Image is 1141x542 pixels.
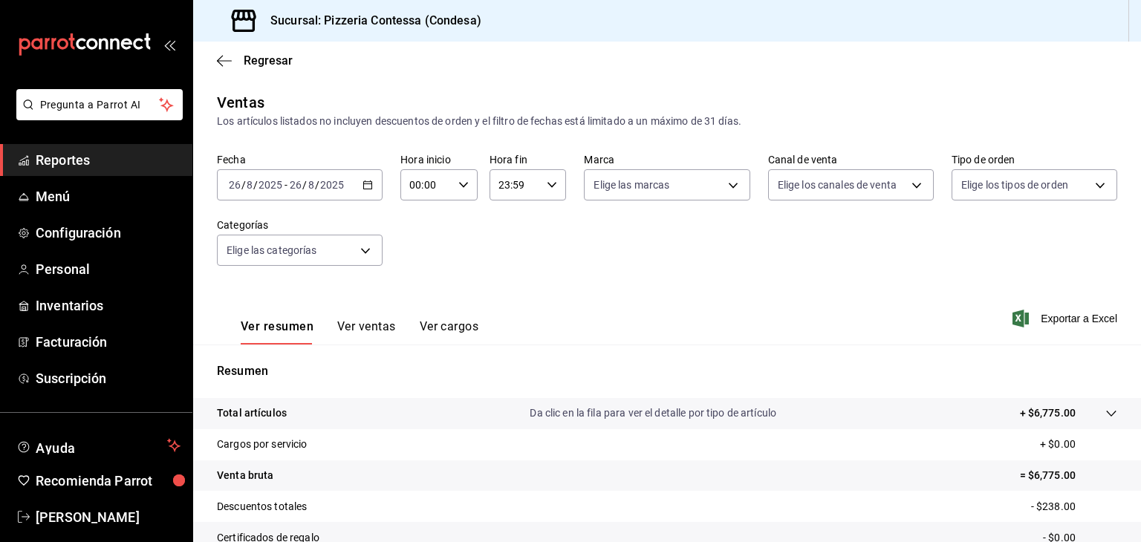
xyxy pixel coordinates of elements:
[400,154,478,165] label: Hora inicio
[40,97,160,113] span: Pregunta a Parrot AI
[1020,468,1117,483] p: = $6,775.00
[217,114,1117,129] div: Los artículos listados no incluyen descuentos de orden y el filtro de fechas está limitado a un m...
[1020,405,1076,421] p: + $6,775.00
[36,150,181,170] span: Reportes
[961,177,1068,192] span: Elige los tipos de orden
[36,296,181,316] span: Inventarios
[36,507,181,527] span: [PERSON_NAME]
[768,154,934,165] label: Canal de venta
[217,154,383,165] label: Fecha
[217,468,273,483] p: Venta bruta
[1031,499,1117,515] p: - $238.00
[584,154,750,165] label: Marca
[420,319,479,345] button: Ver cargos
[594,177,669,192] span: Elige las marcas
[36,437,161,454] span: Ayuda
[337,319,396,345] button: Ver ventas
[285,179,287,191] span: -
[241,319,478,345] div: navigation tabs
[228,179,241,191] input: --
[308,179,315,191] input: --
[36,259,181,279] span: Personal
[241,319,313,345] button: Ver resumen
[217,220,383,230] label: Categorías
[217,405,287,421] p: Total artículos
[217,53,293,68] button: Regresar
[246,179,253,191] input: --
[1040,437,1117,452] p: + $0.00
[778,177,897,192] span: Elige los canales de venta
[241,179,246,191] span: /
[217,362,1117,380] p: Resumen
[163,39,175,50] button: open_drawer_menu
[253,179,258,191] span: /
[36,223,181,243] span: Configuración
[530,405,776,421] p: Da clic en la fila para ver el detalle por tipo de artículo
[315,179,319,191] span: /
[217,91,264,114] div: Ventas
[227,243,317,258] span: Elige las categorías
[10,108,183,123] a: Pregunta a Parrot AI
[36,471,181,491] span: Recomienda Parrot
[490,154,567,165] label: Hora fin
[259,12,481,30] h3: Sucursal: Pizzeria Contessa (Condesa)
[16,89,183,120] button: Pregunta a Parrot AI
[319,179,345,191] input: ----
[217,499,307,515] p: Descuentos totales
[244,53,293,68] span: Regresar
[258,179,283,191] input: ----
[36,186,181,206] span: Menú
[36,368,181,388] span: Suscripción
[952,154,1117,165] label: Tipo de orden
[1015,310,1117,327] button: Exportar a Excel
[289,179,302,191] input: --
[302,179,307,191] span: /
[36,332,181,352] span: Facturación
[217,437,308,452] p: Cargos por servicio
